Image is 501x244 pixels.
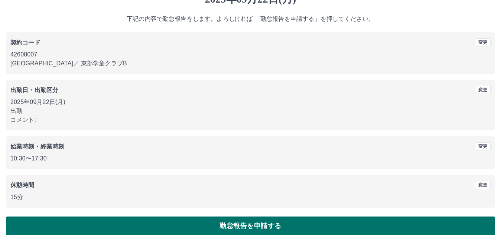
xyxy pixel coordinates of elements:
button: 変更 [475,86,491,94]
p: [GEOGRAPHIC_DATA] ／ 東部学童クラブB [10,59,491,68]
p: 10:30 〜 17:30 [10,154,491,163]
b: 始業時刻・終業時刻 [10,143,64,150]
button: 変更 [475,38,491,46]
button: 変更 [475,181,491,189]
p: 下記の内容で勤怠報告をします。よろしければ 「勤怠報告を申請する」を押してください。 [6,14,495,23]
p: 42608007 [10,50,491,59]
b: 出勤日・出勤区分 [10,87,58,93]
b: 休憩時間 [10,182,35,188]
p: 出勤 [10,107,491,116]
p: 15分 [10,193,491,202]
p: 2025年09月22日(月) [10,98,491,107]
button: 勤怠報告を申請する [6,217,495,235]
button: 変更 [475,142,491,150]
p: コメント: [10,116,491,124]
b: 契約コード [10,39,40,46]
